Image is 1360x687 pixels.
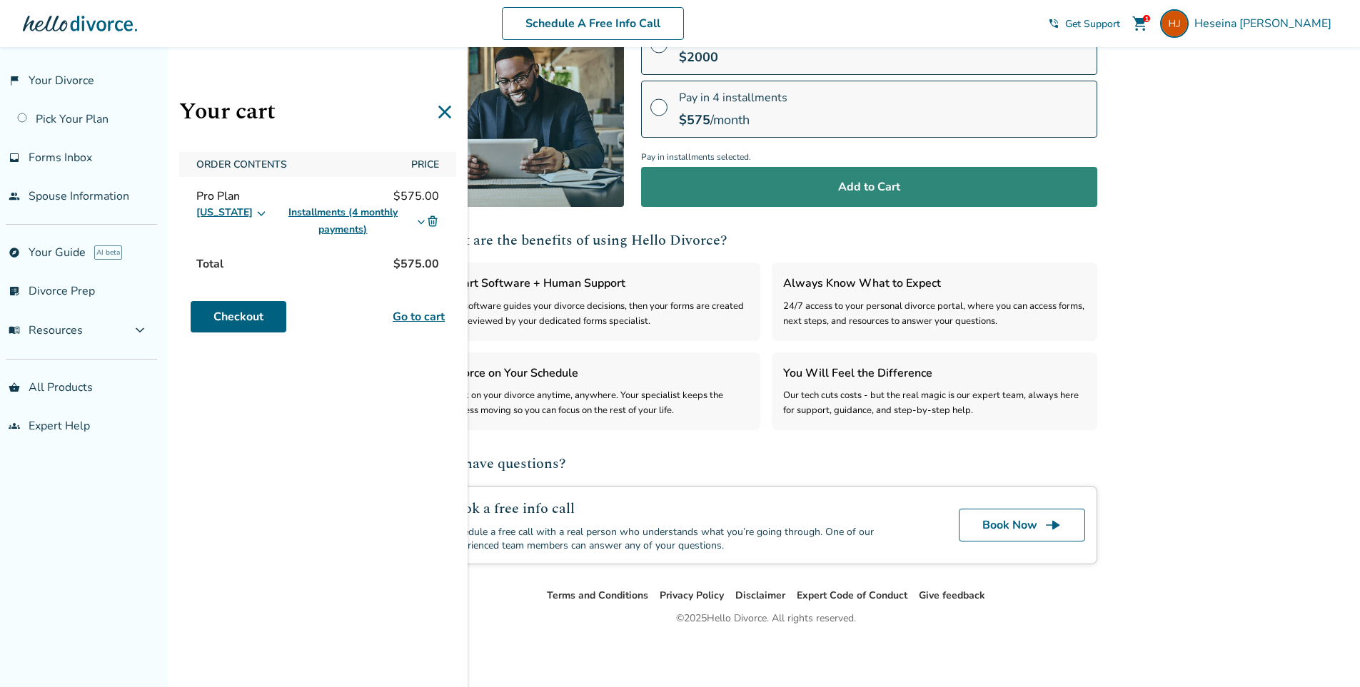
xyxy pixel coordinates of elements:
img: [object Object] [435,18,624,207]
a: phone_in_talkGet Support [1048,17,1120,31]
a: Go to cart [393,308,445,325]
h2: Still have questions? [435,453,1097,474]
span: Forms Inbox [29,150,92,166]
a: Terms and Conditions [547,589,648,602]
span: Price [406,152,445,177]
span: phone_in_talk [1048,18,1059,29]
button: Installments (4 monthly payments) [273,204,426,238]
img: heseinajohnsesadas@gmail.com [1160,9,1189,38]
span: Resources [9,322,83,338]
span: expand_more [131,322,148,339]
span: menu_book [9,325,20,336]
div: Our tech cuts costs - but the real magic is our expert team, always here for support, guidance, a... [783,388,1086,419]
li: Disclaimer [735,587,785,604]
span: Total [191,250,229,278]
li: Give feedback [919,587,985,604]
div: Schedule a free call with a real person who understands what you’re going through. One of our exp... [447,525,925,552]
span: Pro Plan [196,188,240,204]
div: 24/7 access to your personal divorce portal, where you can access forms, next steps, and resource... [783,299,1086,330]
div: Our software guides your divorce decisions, then your forms are created and reviewed by your dedi... [446,299,749,330]
button: [US_STATE] [196,204,267,221]
span: $575.00 [388,250,445,278]
span: line_end_arrow [1044,516,1062,534]
img: Delete [426,215,439,228]
span: $575.00 [393,188,439,204]
a: Expert Code of Conduct [797,589,907,602]
span: Order Contents [191,152,400,177]
div: /month [679,111,787,128]
button: Add to Cart [641,167,1097,207]
a: Privacy Policy [660,589,724,602]
span: shopping_basket [9,382,20,393]
h3: Smart Software + Human Support [446,274,749,292]
span: Pay in installments selected. [641,148,1097,167]
span: $ 575 [679,111,710,128]
span: list_alt_check [9,285,20,297]
span: people [9,190,20,202]
h3: Divorce on Your Schedule [446,364,749,382]
h3: You Will Feel the Difference [783,364,1086,382]
iframe: Chat Widget [1289,619,1360,687]
div: 1 [1143,15,1150,22]
span: Heseina [PERSON_NAME] [1194,16,1337,31]
div: Work on your divorce anytime, anywhere. Your specialist keeps the process moving so you can focus... [446,388,749,419]
div: © 2025 Hello Divorce. All rights reserved. [676,610,856,627]
span: groups [9,420,20,432]
span: Pay in 4 installments [679,90,787,106]
a: Schedule A Free Info Call [502,7,684,40]
h1: Your cart [179,94,456,129]
span: flag_2 [9,75,20,86]
span: AI beta [94,245,122,260]
span: explore [9,247,20,258]
h2: What are the benefits of using Hello Divorce? [435,230,1097,251]
h2: Book a free info call [447,498,925,519]
span: $ 2000 [679,49,718,66]
span: Get Support [1065,17,1120,31]
span: inbox [9,152,20,163]
h3: Always Know What to Expect [783,274,1086,292]
span: shopping_cart [1132,15,1149,32]
a: Checkout [191,301,286,332]
a: Book Nowline_end_arrow [959,509,1085,541]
